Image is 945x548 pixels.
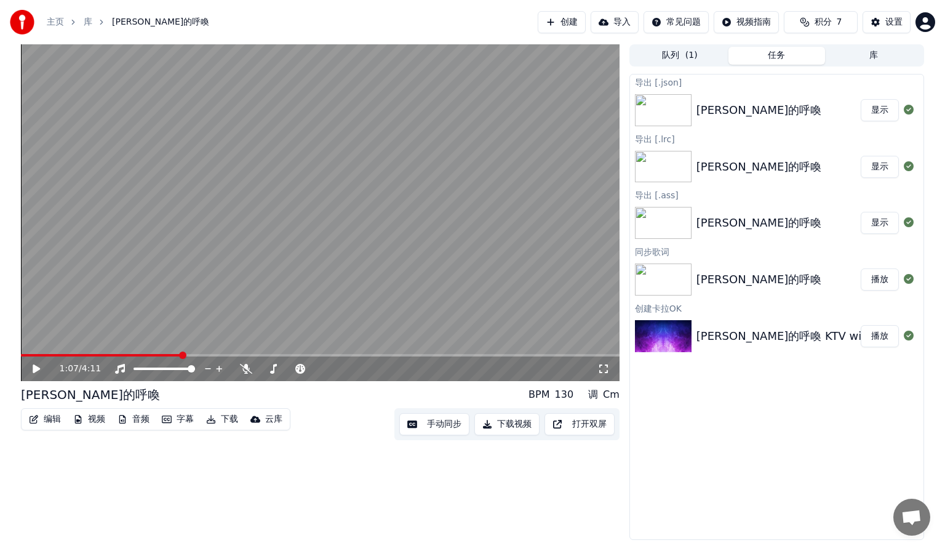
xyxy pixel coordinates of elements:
button: 下载视频 [474,413,540,435]
button: 显示 [861,99,899,121]
div: [PERSON_NAME]的呼喚 [696,214,822,232]
div: 调 [588,387,598,402]
button: 字幕 [157,411,199,428]
div: 打開聊天 [893,499,930,536]
button: 积分7 [784,11,858,33]
div: [PERSON_NAME]的呼喚 [696,271,822,288]
span: 4:11 [82,363,101,375]
button: 任务 [728,47,826,65]
button: 创建 [538,11,586,33]
div: BPM [528,387,549,402]
button: 播放 [861,268,899,291]
span: 积分 [815,16,832,28]
div: [PERSON_NAME]的呼喚 [696,102,822,119]
button: 队列 [631,47,728,65]
button: 打开双屏 [544,413,615,435]
div: 创建卡拉OK [630,300,923,315]
div: 导出 [.lrc] [630,131,923,146]
span: ( 1 ) [685,49,698,62]
button: 显示 [861,156,899,178]
button: 编辑 [24,411,66,428]
div: [PERSON_NAME]的呼喚 [696,158,822,175]
span: [PERSON_NAME]的呼喚 [112,16,209,28]
button: 视频指南 [714,11,779,33]
a: 库 [84,16,92,28]
span: 1:07 [60,363,79,375]
button: 视频 [68,411,110,428]
div: 云库 [265,413,282,425]
button: 显示 [861,212,899,234]
div: 导出 [.json] [630,75,923,89]
div: / [60,363,89,375]
div: 导出 [.ass] [630,187,923,202]
div: [PERSON_NAME]的呼喚 [21,386,160,403]
button: 库 [825,47,922,65]
nav: breadcrumb [47,16,209,28]
a: 主页 [47,16,64,28]
img: youka [10,10,34,34]
button: 音频 [113,411,154,428]
div: 130 [555,387,574,402]
span: 7 [837,16,842,28]
div: 同步歌词 [630,244,923,259]
div: 设置 [885,16,903,28]
button: 下载 [201,411,243,428]
button: 设置 [863,11,911,33]
button: 常见问题 [644,11,709,33]
button: 导入 [591,11,639,33]
button: 播放 [861,325,899,347]
div: Cm [603,387,620,402]
button: 手动同步 [399,413,469,435]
